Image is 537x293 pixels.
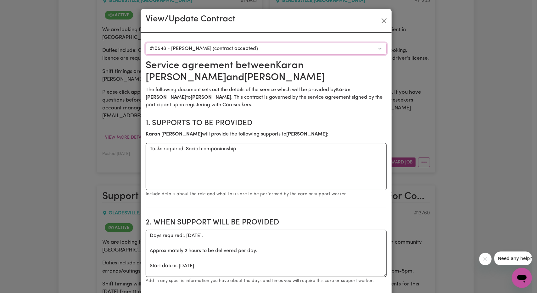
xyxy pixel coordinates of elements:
[146,86,387,109] p: The following document sets out the details of the service which will be provided by to . This co...
[494,252,532,265] iframe: Message from company
[146,119,387,128] h2: 1. Supports to be provided
[146,132,202,137] b: Karan [PERSON_NAME]
[146,143,387,190] textarea: Tasks required: Social companionship
[146,192,346,196] small: Include details about the role and what tasks are to be performed by the care or support worker
[146,130,387,138] p: will provide the following supports to :
[146,218,387,227] h2: 2. When support will be provided
[479,253,492,265] iframe: Close message
[286,132,327,137] b: [PERSON_NAME]
[512,268,532,288] iframe: Button to launch messaging window
[146,279,374,283] small: Add in any specific information you have about the days and times you will require this care or s...
[379,16,389,26] button: Close
[146,14,235,25] h3: View/Update Contract
[146,60,387,84] h2: Service agreement between Karan [PERSON_NAME] and [PERSON_NAME]
[4,4,38,9] span: Need any help?
[191,95,231,100] b: [PERSON_NAME]
[146,230,387,277] textarea: Days required:, [DATE], Approximately 2 hours to be delivered per day. Start date is [DATE]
